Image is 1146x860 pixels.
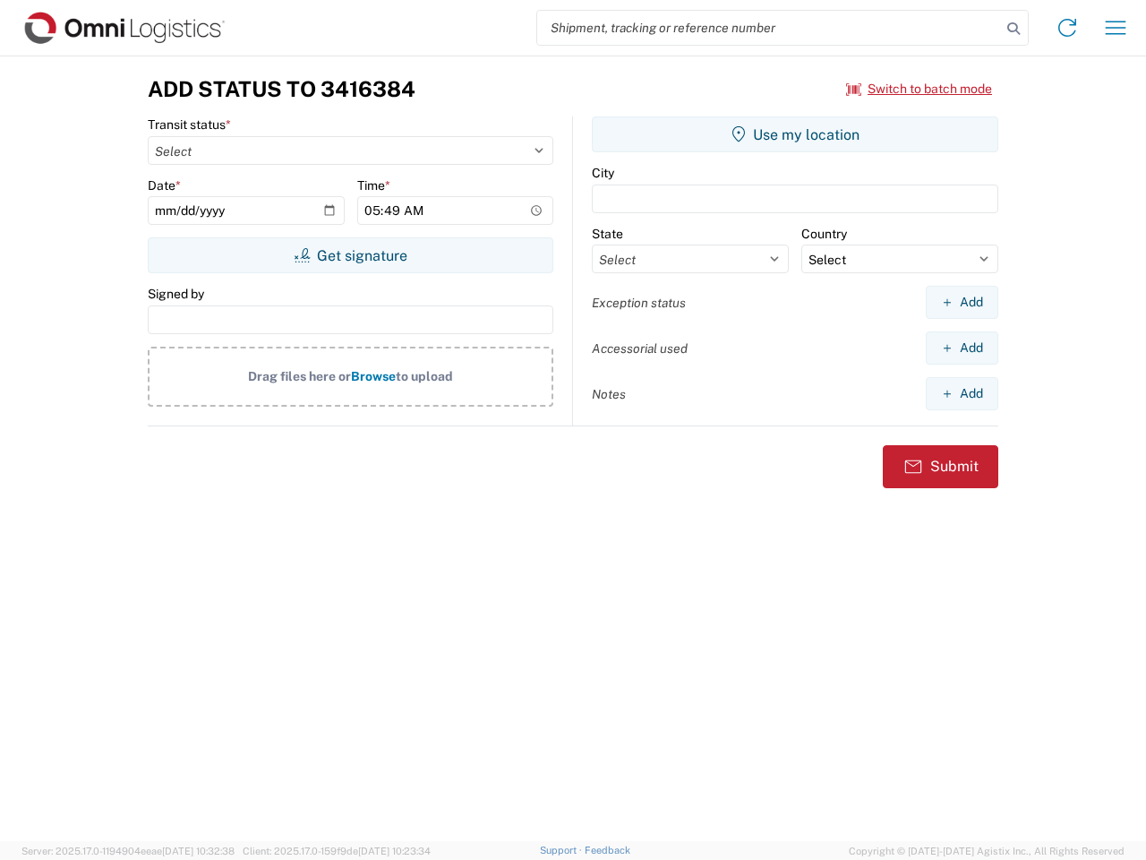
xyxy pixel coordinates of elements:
[849,843,1125,859] span: Copyright © [DATE]-[DATE] Agistix Inc., All Rights Reserved
[592,386,626,402] label: Notes
[148,237,553,273] button: Get signature
[592,295,686,311] label: Exception status
[592,165,614,181] label: City
[585,845,630,856] a: Feedback
[926,377,998,410] button: Add
[148,177,181,193] label: Date
[926,286,998,319] button: Add
[592,340,688,357] label: Accessorial used
[21,846,235,856] span: Server: 2025.17.0-1194904eeae
[243,846,431,856] span: Client: 2025.17.0-159f9de
[926,331,998,365] button: Add
[396,369,453,383] span: to upload
[592,116,998,152] button: Use my location
[248,369,351,383] span: Drag files here or
[537,11,1001,45] input: Shipment, tracking or reference number
[592,226,623,242] label: State
[351,369,396,383] span: Browse
[846,74,992,104] button: Switch to batch mode
[162,846,235,856] span: [DATE] 10:32:38
[540,845,585,856] a: Support
[148,76,415,102] h3: Add Status to 3416384
[357,177,390,193] label: Time
[148,116,231,133] label: Transit status
[801,226,847,242] label: Country
[148,286,204,302] label: Signed by
[358,846,431,856] span: [DATE] 10:23:34
[883,445,998,488] button: Submit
